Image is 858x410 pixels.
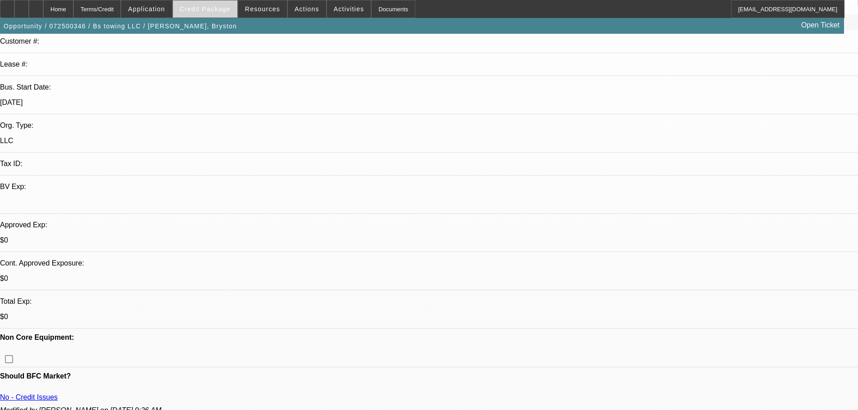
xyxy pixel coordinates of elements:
button: Resources [238,0,287,18]
button: Credit Package [173,0,237,18]
button: Actions [288,0,326,18]
span: Resources [245,5,280,13]
a: Open Ticket [798,18,843,33]
span: Application [128,5,165,13]
span: Credit Package [180,5,231,13]
span: Activities [334,5,364,13]
button: Activities [327,0,371,18]
button: Application [121,0,172,18]
span: Opportunity / 072500346 / Bs towing LLC / [PERSON_NAME], Bryston [4,23,237,30]
span: Actions [295,5,319,13]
